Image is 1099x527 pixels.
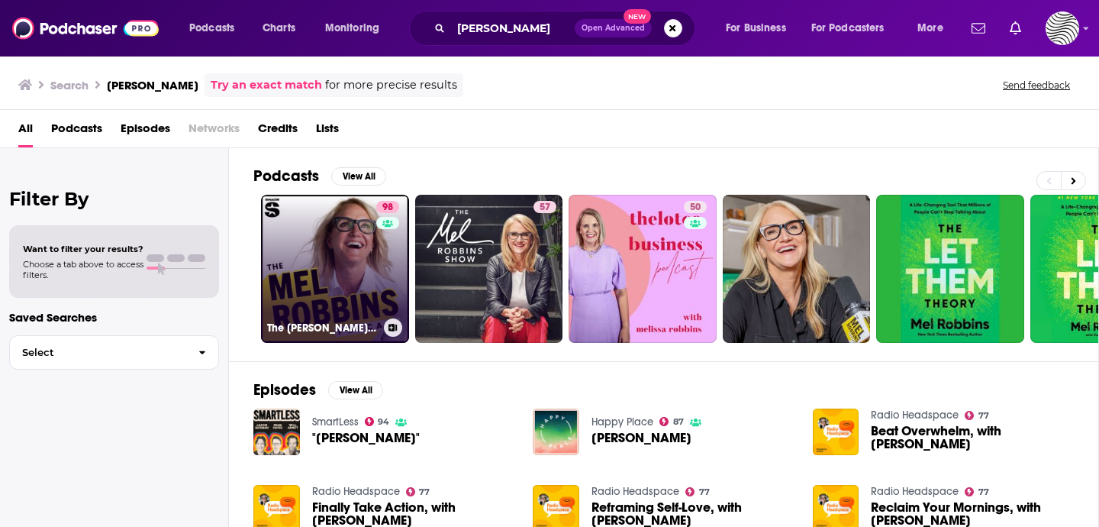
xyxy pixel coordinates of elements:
[253,380,383,399] a: EpisodesView All
[415,195,563,343] a: 57
[591,501,794,527] span: Reframing Self-Love, with [PERSON_NAME]
[978,489,989,496] span: 77
[263,18,295,39] span: Charts
[699,489,710,496] span: 77
[365,417,390,426] a: 94
[316,116,339,147] a: Lists
[51,116,102,147] a: Podcasts
[382,200,393,215] span: 98
[312,432,420,445] a: "Mel Robbins"
[871,409,959,422] a: Radio Headspace
[591,415,653,428] a: Happy Place
[312,415,359,428] a: SmartLess
[325,18,379,39] span: Monitoring
[325,76,457,94] span: for more precise results
[23,244,143,254] span: Want to filter your results?
[107,78,198,92] h3: [PERSON_NAME]
[684,201,707,213] a: 50
[871,501,1074,527] span: Reclaim Your Mornings, with [PERSON_NAME]
[9,335,219,370] button: Select
[253,167,319,186] h2: Podcasts
[871,425,1074,451] span: Beat Overwhelm, with [PERSON_NAME]
[328,381,383,399] button: View All
[591,432,691,445] a: Mel Robbins
[189,116,240,147] span: Networks
[871,501,1074,527] a: Reclaim Your Mornings, with Mel Robbins
[258,116,298,147] a: Credits
[917,18,943,39] span: More
[965,487,989,496] a: 77
[533,409,579,455] img: Mel Robbins
[261,195,409,343] a: 98The [PERSON_NAME] Podcast
[591,485,679,498] a: Radio Headspace
[871,425,1074,451] a: Beat Overwhelm, with Mel Robbins
[998,79,1075,92] button: Send feedback
[801,16,907,40] button: open menu
[179,16,254,40] button: open menu
[540,200,550,215] span: 57
[253,380,316,399] h2: Episodes
[907,16,962,40] button: open menu
[978,412,989,419] span: 77
[267,322,378,335] h3: The [PERSON_NAME] Podcast
[1046,11,1079,45] button: Show profile menu
[312,485,400,498] a: Radio Headspace
[211,76,322,94] a: Try an exact match
[12,14,159,43] img: Podchaser - Follow, Share and Rate Podcasts
[10,348,186,357] span: Select
[331,167,386,186] button: View All
[811,18,885,39] span: For Podcasters
[451,16,575,40] input: Search podcasts, credits, & more...
[673,419,684,425] span: 87
[591,501,794,527] a: Reframing Self-Love, with Mel Robbins
[813,409,859,455] img: Beat Overwhelm, with Mel Robbins
[312,501,515,527] a: Finally Take Action, with Mel Robbins
[659,417,684,426] a: 87
[591,432,691,445] span: [PERSON_NAME]
[582,24,645,32] span: Open Advanced
[312,501,515,527] span: Finally Take Action, with [PERSON_NAME]
[726,18,786,39] span: For Business
[406,487,430,496] a: 77
[424,11,710,46] div: Search podcasts, credits, & more...
[965,411,989,420] a: 77
[419,489,430,496] span: 77
[50,78,89,92] h3: Search
[569,195,717,343] a: 50
[575,19,652,37] button: Open AdvancedNew
[690,200,701,215] span: 50
[18,116,33,147] a: All
[715,16,805,40] button: open menu
[312,432,420,445] span: "[PERSON_NAME]"
[871,485,959,498] a: Radio Headspace
[253,409,300,455] img: "Mel Robbins"
[9,310,219,325] p: Saved Searches
[685,487,710,496] a: 77
[23,259,143,280] span: Choose a tab above to access filters.
[314,16,399,40] button: open menu
[189,18,234,39] span: Podcasts
[376,201,399,213] a: 98
[1046,11,1079,45] img: User Profile
[121,116,170,147] a: Episodes
[624,9,651,24] span: New
[1046,11,1079,45] span: Logged in as OriginalStrategies
[1004,15,1027,41] a: Show notifications dropdown
[965,15,991,41] a: Show notifications dropdown
[533,201,556,213] a: 57
[253,167,386,186] a: PodcastsView All
[9,188,219,210] h2: Filter By
[378,419,389,425] span: 94
[253,16,305,40] a: Charts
